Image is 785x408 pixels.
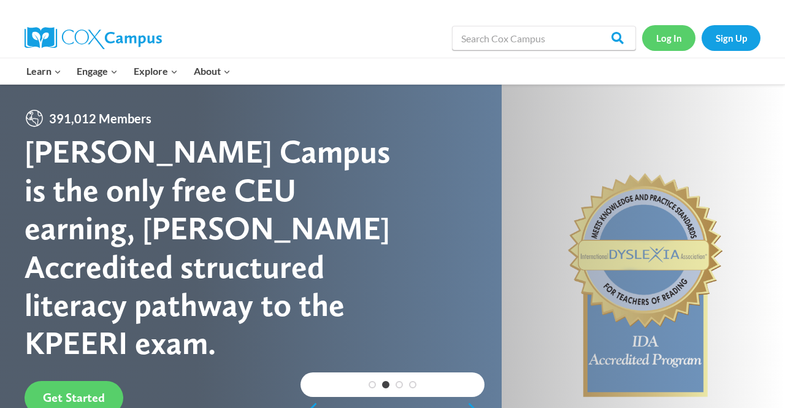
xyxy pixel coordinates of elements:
nav: Primary Navigation [18,58,238,84]
span: 391,012 Members [44,109,156,128]
nav: Secondary Navigation [642,25,760,50]
a: Sign Up [702,25,760,50]
button: Child menu of About [186,58,239,84]
button: Child menu of Learn [18,58,69,84]
button: Child menu of Engage [69,58,126,84]
input: Search Cox Campus [452,26,636,50]
a: Log In [642,25,695,50]
button: Child menu of Explore [126,58,186,84]
span: Get Started [43,390,105,405]
div: [PERSON_NAME] Campus is the only free CEU earning, [PERSON_NAME] Accredited structured literacy p... [25,133,392,362]
img: Cox Campus [25,27,162,49]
